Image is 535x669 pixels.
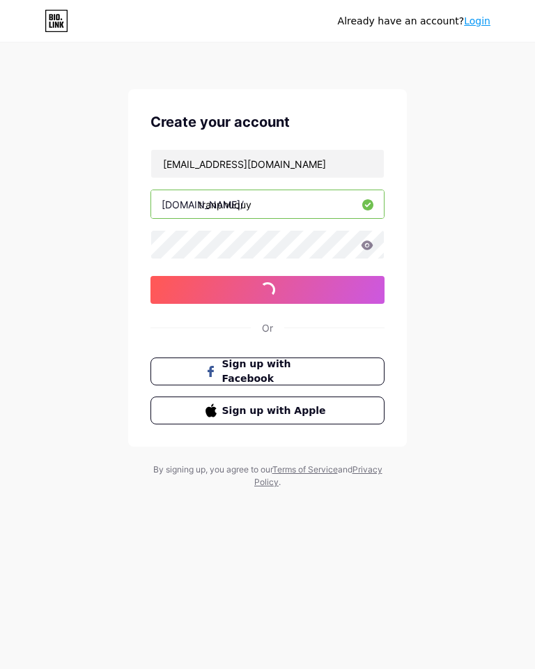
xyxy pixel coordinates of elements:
button: Sign up with Apple [150,397,385,424]
div: Or [262,321,273,335]
button: Sign up with Facebook [150,357,385,385]
span: Sign up with Apple [222,403,330,418]
div: By signing up, you agree to our and . [149,463,386,489]
div: [DOMAIN_NAME]/ [162,197,244,212]
input: username [151,190,384,218]
span: Sign up with Facebook [222,357,330,386]
input: Email [151,150,384,178]
div: Create your account [150,111,385,132]
a: Terms of Service [272,464,338,475]
div: Already have an account? [338,14,490,29]
a: Login [464,15,490,26]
